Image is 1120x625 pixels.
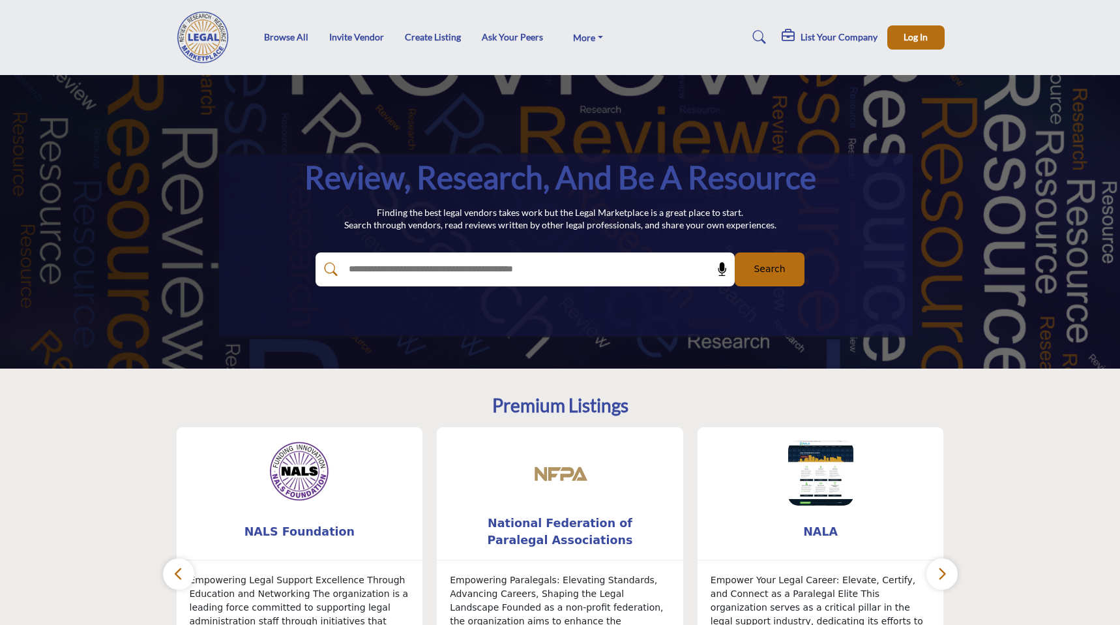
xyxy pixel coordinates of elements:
[344,219,776,232] p: Search through vendors, read reviews written by other legal professionals, and share your own exp...
[782,29,877,45] div: List Your Company
[735,252,804,286] button: Search
[717,523,924,540] span: NALA
[788,440,853,506] img: NALA
[754,262,785,276] span: Search
[456,515,664,549] b: National Federation of Paralegal Associations
[904,31,928,42] span: Log In
[740,27,774,48] a: Search
[196,515,404,549] b: NALS Foundation
[329,31,384,42] a: Invite Vendor
[196,523,404,540] span: NALS Foundation
[405,31,461,42] a: Create Listing
[304,157,816,198] h1: Review, Research, and be a Resource
[527,440,593,506] img: National Federation of Paralegal Associations
[698,515,944,549] a: NALA
[492,395,628,417] h2: Premium Listings
[482,31,543,42] a: Ask Your Peers
[264,31,308,42] a: Browse All
[437,515,683,549] a: National Federation of Paralegal Associations
[887,25,945,50] button: Log In
[801,31,877,43] h5: List Your Company
[267,440,332,506] img: NALS Foundation
[177,515,423,549] a: NALS Foundation
[176,11,237,63] img: Site Logo
[344,206,776,219] p: Finding the best legal vendors takes work but the Legal Marketplace is a great place to start.
[717,515,924,549] b: NALA
[564,28,612,46] a: More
